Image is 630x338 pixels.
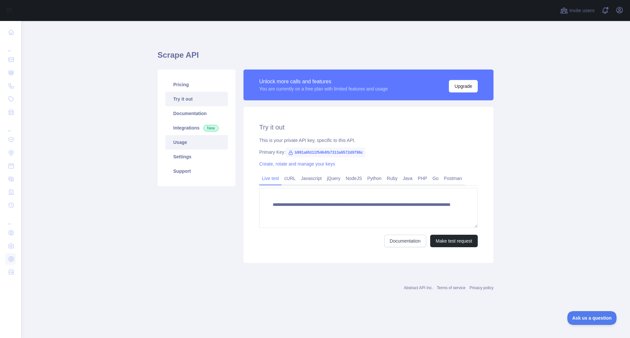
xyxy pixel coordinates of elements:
[259,86,388,92] div: You are currently on a free plan with limited features and usage
[384,173,400,184] a: Ruby
[384,235,426,247] a: Documentation
[285,148,366,157] span: b991a6fd11f5464fb7313a6572d9796c
[343,173,365,184] a: NodeJS
[157,50,493,66] h1: Scrape API
[365,173,384,184] a: Python
[203,125,219,131] span: New
[415,173,430,184] a: PHP
[165,92,228,106] a: Try it out
[437,286,465,290] a: Terms of service
[404,286,433,290] a: Abstract API Inc.
[567,311,617,325] iframe: Toggle Customer Support
[324,173,343,184] a: jQuery
[470,286,493,290] a: Privacy policy
[259,173,282,184] a: Live test
[441,173,465,184] a: Postman
[559,5,596,16] button: Invite users
[298,173,324,184] a: Javascript
[430,235,478,247] button: Make test request
[282,173,298,184] a: cURL
[165,135,228,149] a: Usage
[5,119,16,132] div: ...
[259,161,335,167] a: Create, rotate and manage your keys
[259,149,478,155] div: Primary Key:
[259,78,388,86] div: Unlock more calls and features
[5,39,16,52] div: ...
[430,173,441,184] a: Go
[259,137,478,144] div: This is your private API key, specific to this API.
[165,121,228,135] a: Integrations New
[165,164,228,178] a: Support
[400,173,415,184] a: Java
[569,7,595,14] span: Invite users
[165,149,228,164] a: Settings
[449,80,478,92] button: Upgrade
[165,106,228,121] a: Documentation
[165,77,228,92] a: Pricing
[5,212,16,226] div: ...
[259,123,478,132] h2: Try it out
